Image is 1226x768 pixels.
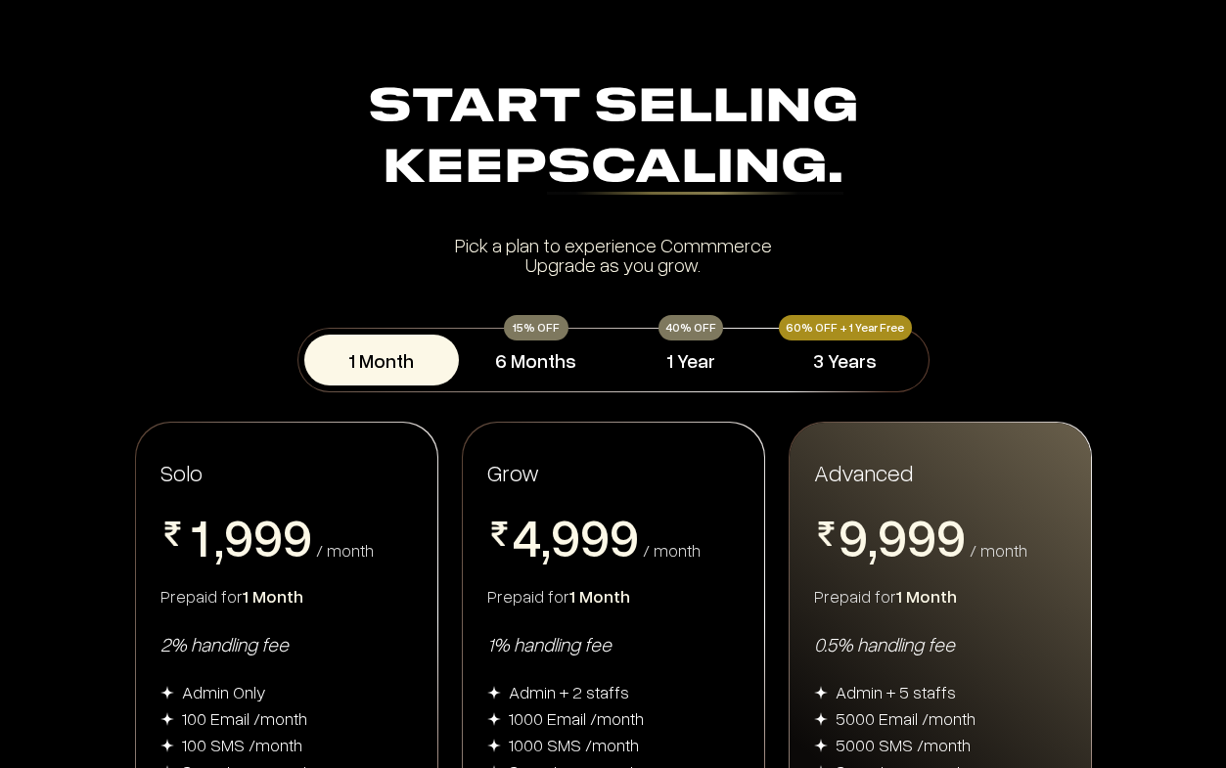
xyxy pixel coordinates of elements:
div: Start Selling [68,78,1159,200]
div: / month [643,541,701,559]
span: , [541,510,551,568]
div: Prepaid for [487,584,740,608]
span: 9 [283,510,312,563]
div: Admin + 2 staffs [509,680,629,703]
img: img [814,712,828,726]
img: img [487,739,501,752]
div: 0.5% handling fee [814,631,1067,656]
span: 9 [610,510,639,563]
span: 9 [839,510,868,563]
div: 1000 Email /month [509,706,644,730]
div: Keep [68,139,1159,200]
div: Scaling. [547,146,843,195]
img: img [160,686,174,700]
span: 9 [551,510,580,563]
div: 60% OFF + 1 Year Free [779,315,912,340]
div: 15% OFF [504,315,568,340]
div: Prepaid for [160,584,413,608]
div: 40% OFF [658,315,723,340]
span: Grow [487,458,539,486]
span: 9 [580,510,610,563]
span: 9 [878,510,907,563]
div: Pick a plan to experience Commmerce Upgrade as you grow. [68,235,1159,274]
span: , [214,510,224,568]
span: 9 [936,510,966,563]
img: img [160,739,174,752]
div: 5000 SMS /month [836,733,971,756]
span: 9 [253,510,283,563]
span: Advanced [814,457,913,487]
img: img [487,686,501,700]
button: 3 Years [768,335,923,385]
span: 1 [185,510,214,563]
div: 1% handling fee [487,631,740,656]
span: 1 Month [243,585,303,607]
div: 100 Email /month [182,706,307,730]
span: 5 [512,563,541,615]
div: 100 SMS /month [182,733,302,756]
div: / month [316,541,374,559]
button: 6 Months [459,335,613,385]
img: pricing-rupee [814,521,839,546]
div: Prepaid for [814,584,1067,608]
div: Admin Only [182,680,266,703]
button: 1 Month [304,335,459,385]
img: img [814,686,828,700]
div: Admin + 5 staffs [836,680,956,703]
span: 4 [512,510,541,563]
span: 2 [185,563,214,615]
span: , [868,510,878,568]
div: 2% handling fee [160,631,413,656]
span: 1 Month [569,585,630,607]
img: pricing-rupee [487,521,512,546]
span: Solo [160,458,203,486]
img: img [487,712,501,726]
span: 9 [907,510,936,563]
button: 1 Year [613,335,768,385]
div: / month [970,541,1027,559]
div: 5000 Email /month [836,706,976,730]
img: img [814,739,828,752]
img: pricing-rupee [160,521,185,546]
div: 1000 SMS /month [509,733,639,756]
span: 9 [224,510,253,563]
span: 1 Month [896,585,957,607]
img: img [160,712,174,726]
